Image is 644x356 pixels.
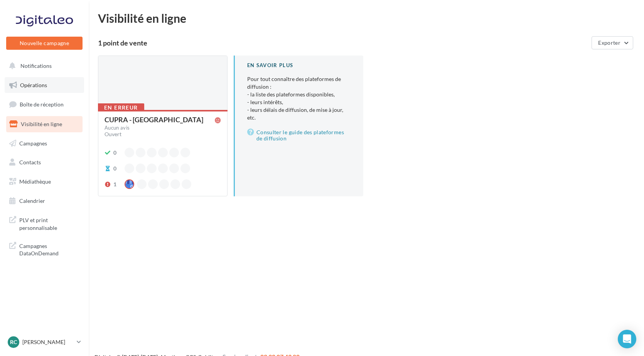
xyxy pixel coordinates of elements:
[10,338,17,346] span: RC
[20,82,47,88] span: Opérations
[113,181,116,188] div: 1
[247,75,351,121] p: Pour tout connaître des plateformes de diffusion :
[105,125,130,130] div: Aucun avis
[5,193,84,209] a: Calendrier
[5,238,84,260] a: Campagnes DataOnDemand
[5,58,81,74] button: Notifications
[6,37,83,50] button: Nouvelle campagne
[618,330,636,348] div: Open Intercom Messenger
[98,12,635,24] div: Visibilité en ligne
[247,62,351,69] div: En savoir plus
[21,121,62,127] span: Visibilité en ligne
[20,101,64,108] span: Boîte de réception
[20,62,52,69] span: Notifications
[6,335,83,349] a: RC [PERSON_NAME]
[105,131,121,137] span: Ouvert
[5,154,84,170] a: Contacts
[105,124,221,132] a: Aucun avis
[19,140,47,146] span: Campagnes
[5,116,84,132] a: Visibilité en ligne
[19,215,79,231] span: PLV et print personnalisable
[247,98,351,106] li: - leurs intérêts,
[5,174,84,190] a: Médiathèque
[19,159,41,165] span: Contacts
[98,39,588,46] div: 1 point de vente
[247,91,351,98] li: - la liste des plateformes disponibles,
[19,197,45,204] span: Calendrier
[247,106,351,121] li: - leurs délais de diffusion, de mise à jour, etc.
[19,241,79,257] span: Campagnes DataOnDemand
[22,338,74,346] p: [PERSON_NAME]
[105,116,203,123] div: CUPRA - [GEOGRAPHIC_DATA]
[19,178,51,185] span: Médiathèque
[592,36,633,49] button: Exporter
[5,135,84,152] a: Campagnes
[113,165,116,172] div: 0
[247,128,351,143] a: Consulter le guide des plateformes de diffusion
[5,77,84,93] a: Opérations
[113,149,116,157] div: 0
[98,103,144,112] div: En erreur
[5,96,84,113] a: Boîte de réception
[5,212,84,235] a: PLV et print personnalisable
[598,39,620,46] span: Exporter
